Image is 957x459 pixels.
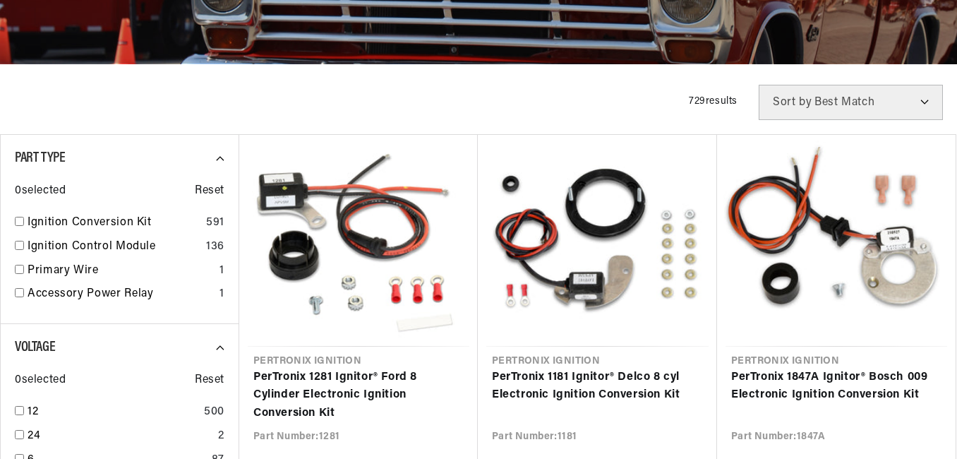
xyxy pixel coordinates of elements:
a: 12 [28,403,198,422]
div: 136 [206,238,224,256]
span: Reset [195,182,224,201]
span: Reset [195,371,224,390]
a: Ignition Control Module [28,238,200,256]
span: 0 selected [15,182,66,201]
a: PerTronix 1281 Ignitor® Ford 8 Cylinder Electronic Ignition Conversion Kit [253,369,464,423]
a: PerTronix 1181 Ignitor® Delco 8 cyl Electronic Ignition Conversion Kit [492,369,703,405]
a: 24 [28,427,212,446]
div: 1 [219,262,224,280]
span: Sort by [773,97,812,108]
div: 591 [206,214,224,232]
div: 2 [218,427,224,446]
span: 729 results [689,96,738,107]
span: Voltage [15,340,55,354]
a: Ignition Conversion Kit [28,214,200,232]
a: Primary Wire [28,262,214,280]
div: 1 [219,285,224,304]
a: Accessory Power Relay [28,285,214,304]
select: Sort by [759,85,943,120]
a: PerTronix 1847A Ignitor® Bosch 009 Electronic Ignition Conversion Kit [731,369,941,405]
span: Part Type [15,151,65,165]
span: 0 selected [15,371,66,390]
div: 500 [204,403,224,422]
